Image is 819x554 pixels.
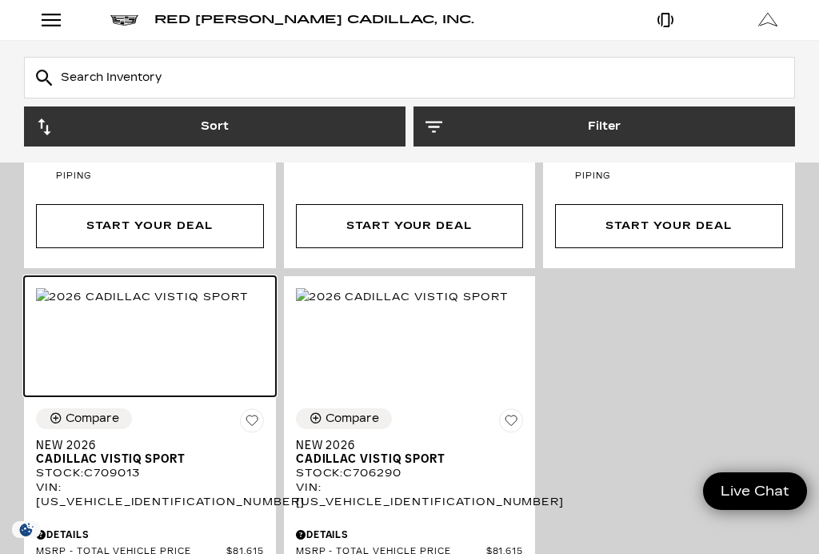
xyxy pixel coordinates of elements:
div: Compare [326,411,379,426]
div: Start Your Deal [346,217,473,235]
a: Live Chat [703,472,807,510]
img: Opt-Out Icon [8,521,45,538]
div: Pricing Details - New 2026 Cadillac VISTIQ Sport [296,528,524,542]
button: Save Vehicle [499,408,523,439]
div: Stock : C706290 [296,466,524,480]
button: Compare Vehicle [36,408,132,429]
div: Start Your Deal [555,204,783,247]
a: Red [PERSON_NAME] Cadillac, Inc. [154,9,474,31]
button: Filter [413,106,795,147]
img: 2026 Cadillac VISTIQ Sport [36,288,249,306]
div: Pricing Details - New 2026 Cadillac VISTIQ Sport [36,528,264,542]
span: Live Chat [713,482,797,500]
button: Compare Vehicle [296,408,392,429]
a: New 2026Cadillac VISTIQ Sport [296,439,524,466]
div: Start Your Deal [296,204,524,247]
a: Cadillac logo [110,9,138,31]
img: 2026 Cadillac VISTIQ Sport [296,288,509,306]
a: New 2026Cadillac VISTIQ Sport [36,439,264,466]
div: VIN: [US_VEHICLE_IDENTIFICATION_NUMBER] [296,480,524,509]
div: Start Your Deal [36,204,264,247]
input: Search Inventory [24,57,795,98]
div: Compare [66,411,119,426]
div: VIN: [US_VEHICLE_IDENTIFICATION_NUMBER] [36,480,264,509]
section: Click to Open Cookie Consent Modal [8,521,45,538]
span: Red [PERSON_NAME] Cadillac, Inc. [154,13,474,26]
button: Save Vehicle [240,408,264,439]
img: Cadillac logo [110,15,138,26]
span: New 2026 [296,439,512,452]
div: Start Your Deal [86,217,213,235]
span: Cadillac VISTIQ Sport [36,452,252,466]
div: Start Your Deal [605,217,732,235]
span: New 2026 [36,439,252,452]
div: Stock : C709013 [36,466,264,480]
span: Cadillac VISTIQ Sport [296,452,512,466]
button: Sort [24,106,406,147]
